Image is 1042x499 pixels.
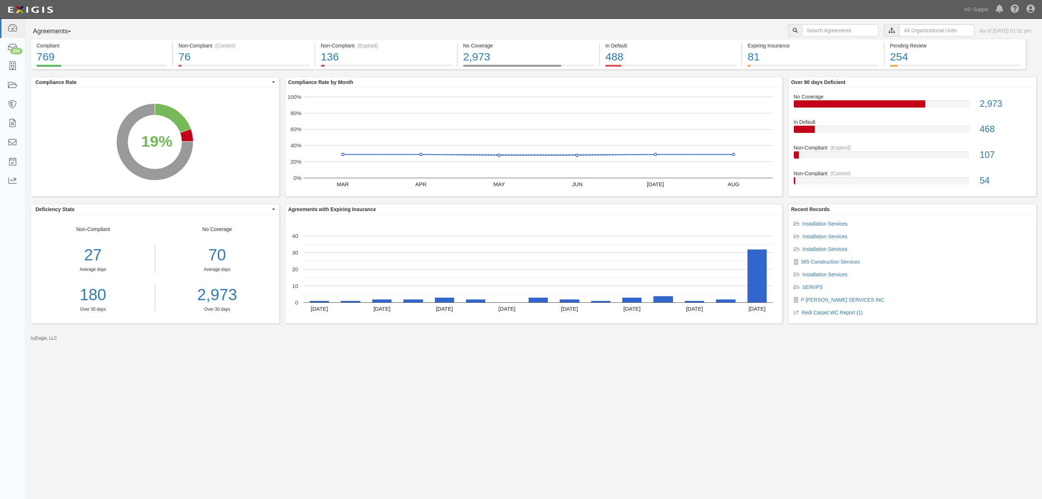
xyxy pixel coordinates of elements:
[498,305,515,311] text: [DATE]
[288,206,376,212] b: Agreements with Expiring Insurance
[37,49,167,65] div: 769
[31,306,155,313] div: Over 30 days
[561,305,578,311] text: [DATE]
[415,181,427,187] text: APR
[292,282,298,289] text: 10
[336,181,349,187] text: MAR
[802,246,848,252] a: Installation Services
[5,3,55,16] img: logo-5460c22ac91f19d4615b14bd174203de0afe785f0fc80cf4dbbc73dc1793850b.png
[31,88,279,196] svg: A chart.
[373,305,390,311] text: [DATE]
[890,42,1020,49] div: Pending Review
[31,244,155,267] div: 27
[830,170,851,177] div: (Current)
[623,305,640,311] text: [DATE]
[288,79,353,85] b: Compliance Rate by Month
[788,144,1037,151] div: Non-Compliant
[321,42,452,49] div: Non-Compliant (Expired)
[311,305,328,311] text: [DATE]
[10,48,22,54] div: 264
[747,49,878,65] div: 81
[290,126,301,132] text: 60%
[463,49,594,65] div: 2,973
[794,170,1031,190] a: Non-Compliant(Current)54
[31,284,155,306] a: 180
[605,42,736,49] div: In Default
[802,234,848,239] a: Installation Services
[292,266,298,272] text: 20
[161,284,274,306] a: 2,973
[290,159,301,165] text: 20%
[161,244,274,267] div: 70
[686,305,703,311] text: [DATE]
[31,267,155,273] div: Average days
[794,118,1031,144] a: In Default468
[287,93,301,100] text: 100%
[295,299,298,305] text: 0
[748,305,765,311] text: [DATE]
[293,175,301,181] text: 0%
[31,65,172,71] a: Compliant769
[974,97,1036,110] div: 2,973
[899,24,974,37] input: All Organizational Units
[830,144,851,151] div: (Expired)
[801,297,885,303] a: P [PERSON_NAME] SERVICES INC
[600,65,741,71] a: In Default488
[161,306,274,313] div: Over 30 days
[458,65,599,71] a: No Coverage2,973
[747,42,878,49] div: Expiring Insurance
[885,65,1026,71] a: Pending Review254
[173,65,314,71] a: Non-Compliant(Current)76
[493,181,504,187] text: MAY
[791,79,846,85] b: Over 90 days Deficient
[794,93,1031,119] a: No Coverage2,973
[292,249,298,255] text: 30
[178,49,309,65] div: 76
[788,118,1037,126] div: In Default
[290,142,301,148] text: 40%
[802,221,848,227] a: Installation Services
[961,2,992,17] a: HD Supply
[974,123,1036,136] div: 468
[980,27,1031,34] div: As of [DATE] 01:32 pm
[794,144,1031,170] a: Non-Compliant(Expired)107
[974,148,1036,162] div: 107
[802,24,878,37] input: Search Agreements
[605,49,736,65] div: 488
[35,206,270,213] span: Deficiency Stats
[31,77,279,87] button: Compliance Rate
[572,181,582,187] text: JUN
[37,42,167,49] div: Compliant
[463,42,594,49] div: No Coverage
[285,88,782,196] svg: A chart.
[788,170,1037,177] div: Non-Compliant
[321,49,452,65] div: 136
[974,174,1036,187] div: 54
[290,110,301,116] text: 80%
[292,232,298,239] text: 40
[436,305,453,311] text: [DATE]
[791,206,830,212] b: Recent Records
[35,79,270,86] span: Compliance Rate
[802,272,848,277] a: Installation Services
[31,204,279,214] button: Deficiency Stats
[31,226,155,313] div: Non-Compliant
[178,42,309,49] div: Non-Compliant (Current)
[31,335,57,341] small: by
[1011,5,1019,14] i: Help Center - Complianz
[215,42,236,49] div: (Current)
[285,215,782,323] svg: A chart.
[161,267,274,273] div: Average days
[742,65,884,71] a: Expiring Insurance81
[35,336,57,341] a: Exigis, LLC
[315,65,457,71] a: Non-Compliant(Expired)136
[801,259,860,265] a: 365 Construction Services
[141,130,172,153] div: 19%
[802,310,863,315] a: Redi Carpet WC Report (1)
[155,226,279,313] div: No Coverage
[728,181,740,187] text: AUG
